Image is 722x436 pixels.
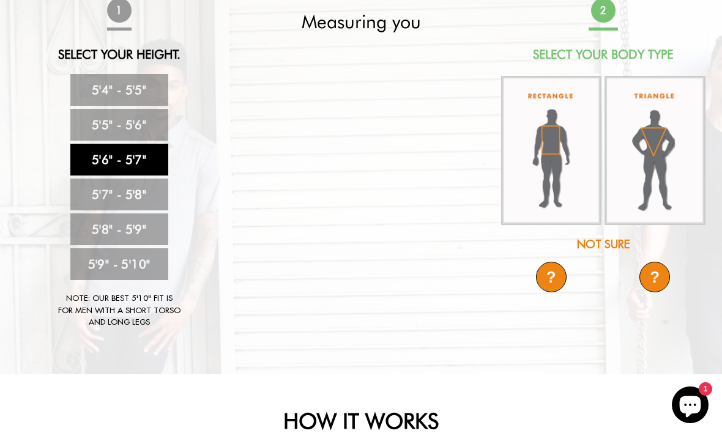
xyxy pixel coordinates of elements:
[34,408,688,434] h2: HOW IT WORKS
[70,144,168,176] a: 5'6" - 5'7"
[668,386,712,426] inbox-online-store-chat: Shopify online store chat
[501,76,602,226] img: rectangle-body_336x.jpg
[536,262,567,292] div: ?
[605,76,705,226] img: triangle-body_336x.jpg
[58,292,180,328] div: Note: Our best 5'10" fit is for men with a short torso and long legs
[70,248,168,280] a: 5'9" - 5'10"
[15,47,223,62] h2: Select Your Height.
[70,179,168,210] a: 5'7" - 5'8"
[499,236,707,253] div: Not Sure
[70,74,168,106] a: 5'4" - 5'5"
[70,213,168,245] a: 5'8" - 5'9"
[70,109,168,141] a: 5'5" - 5'6"
[258,10,465,32] h2: Measuring you
[639,262,670,292] div: ?
[499,47,707,62] h2: Select Your Body Type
